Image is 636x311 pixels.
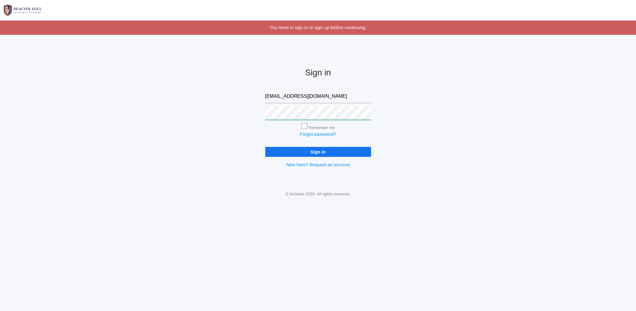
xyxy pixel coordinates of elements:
input: Email address [265,90,371,103]
input: Sign in [265,147,371,157]
h2: Sign in [265,68,371,78]
a: New here? Request an account [286,162,350,167]
label: Remember me [309,125,335,130]
a: Forgot password? [300,131,336,137]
